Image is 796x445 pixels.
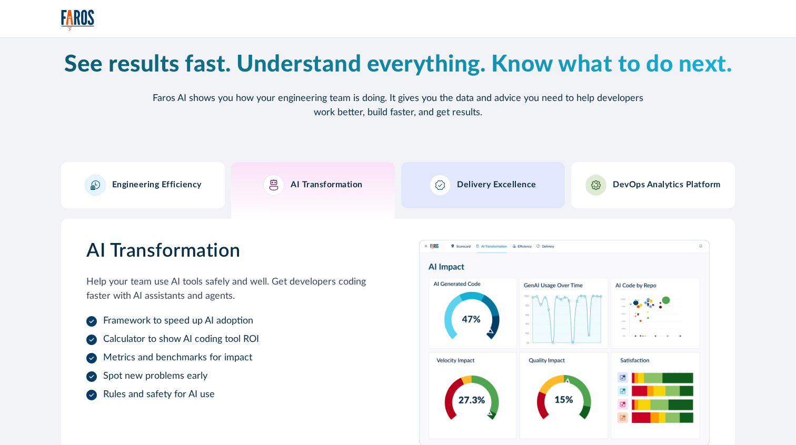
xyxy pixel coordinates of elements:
[86,369,377,383] li: Spot new problems early
[61,51,735,79] h2: See results fast. Understand everything. Know what to do next.
[291,180,363,190] h3: AI Transformation
[86,240,377,262] h3: AI Transformation
[86,332,377,347] li: Calculator to show AI coding tool ROI
[86,314,377,328] li: Framework to speed up AI adoption
[86,275,377,304] p: Help your team use AI tools safely and well. Get developers coding faster with AI assistants and ...
[61,9,95,31] img: Logo of the analytics and reporting company Faros.
[145,92,651,120] p: Faros AI shows you how your engineering team is doing. It gives you the data and advice you need ...
[112,180,202,190] h3: Engineering Efficiency
[613,180,721,190] h3: DevOps Analytics Platform
[61,9,95,31] a: home
[86,388,377,402] li: Rules and safety for AI use
[457,180,536,190] h3: Delivery Excellence
[86,351,377,365] li: Metrics and benchmarks for impact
